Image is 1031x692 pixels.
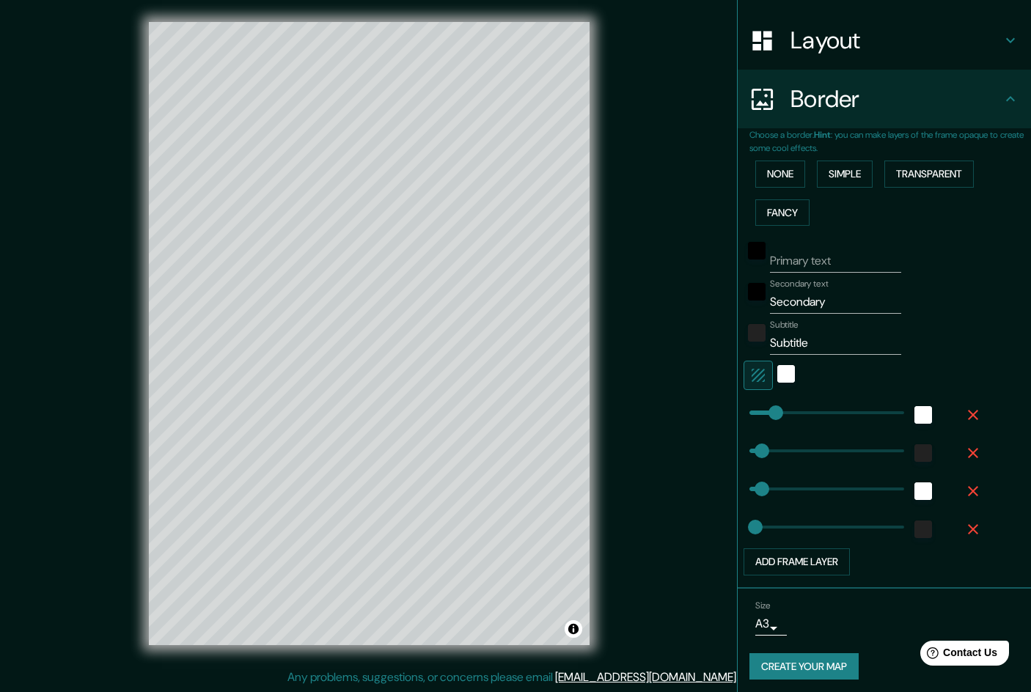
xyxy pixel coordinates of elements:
button: color-222222 [914,444,932,462]
button: Toggle attribution [565,620,582,638]
div: Layout [738,11,1031,70]
p: Choose a border. : you can make layers of the frame opaque to create some cool effects. [749,128,1031,155]
button: black [748,242,766,259]
label: Size [755,599,771,611]
div: A3 [755,612,787,636]
button: white [777,365,795,383]
label: Secondary text [770,278,829,290]
button: Add frame layer [744,548,850,575]
button: white [914,482,932,500]
div: Border [738,70,1031,128]
iframe: Help widget launcher [900,635,1015,676]
button: Simple [817,161,873,188]
button: color-222222 [914,520,932,538]
button: black [748,283,766,301]
button: color-222222 [748,324,766,342]
button: Transparent [884,161,974,188]
h4: Layout [790,26,1002,55]
label: Subtitle [770,319,799,331]
button: None [755,161,805,188]
b: Hint [814,129,831,141]
button: Create your map [749,653,859,680]
h4: Border [790,84,1002,114]
button: Fancy [755,199,810,227]
button: white [914,406,932,424]
p: Any problems, suggestions, or concerns please email . [287,669,738,686]
a: [EMAIL_ADDRESS][DOMAIN_NAME] [555,669,736,685]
